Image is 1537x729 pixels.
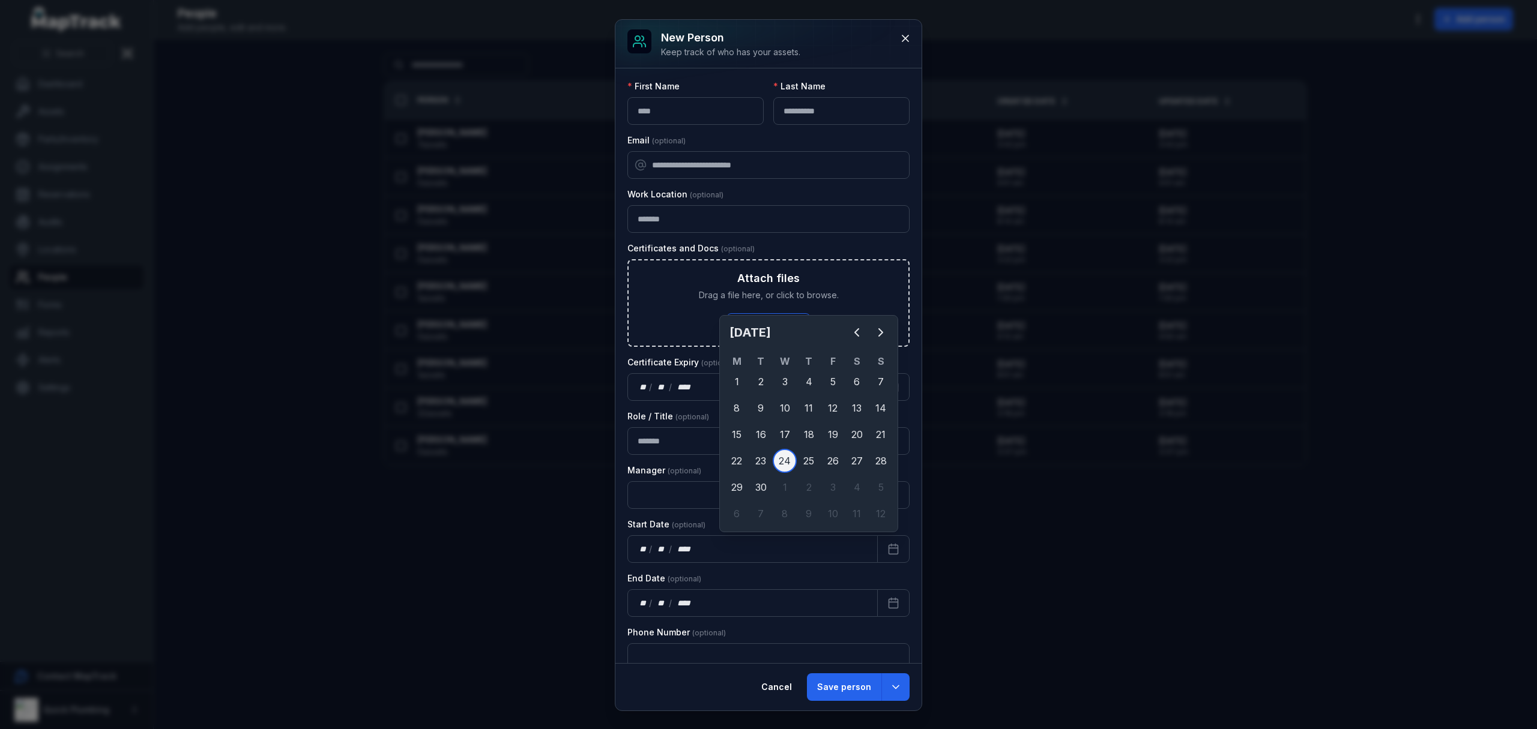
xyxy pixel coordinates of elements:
th: T [797,354,821,368]
div: Monday 15 September 2025 [725,422,749,446]
div: Friday 3 October 2025 [821,475,845,499]
button: Calendar [877,535,910,563]
div: Tuesday 9 September 2025 [749,396,773,420]
label: Email [627,134,686,146]
div: 7 [869,370,893,394]
div: month, [653,543,669,555]
div: 8 [725,396,749,420]
span: Drag a file here, or click to browse. [699,289,839,301]
div: Monday 6 October 2025 [725,502,749,526]
div: 3 [773,370,797,394]
th: F [821,354,845,368]
div: September 2025 [725,320,893,527]
div: 8 [773,502,797,526]
label: Manager [627,464,701,476]
div: 23 [749,449,773,473]
div: Saturday 6 September 2025 [845,370,869,394]
button: Cancel [751,673,802,701]
div: 12 [869,502,893,526]
div: 30 [749,475,773,499]
div: 1 [725,370,749,394]
div: Friday 12 September 2025 [821,396,845,420]
div: 1 [773,475,797,499]
div: / [649,597,653,609]
th: W [773,354,797,368]
div: Saturday 11 October 2025 [845,502,869,526]
div: 19 [821,422,845,446]
div: 18 [797,422,821,446]
input: person-add:cf[6332a301-5131-4966-a67d-f7c77a92bf74]-label [627,427,910,455]
div: 5 [821,370,845,394]
div: 13 [845,396,869,420]
div: 6 [845,370,869,394]
div: / [649,381,653,393]
div: 29 [725,475,749,499]
label: Work Location [627,188,723,200]
button: Save person [807,673,881,701]
div: Today, Wednesday 24 September 2025 [773,449,797,473]
div: Thursday 9 October 2025 [797,502,821,526]
div: Thursday 4 September 2025 [797,370,821,394]
div: Saturday 4 October 2025 [845,475,869,499]
div: Sunday 28 September 2025 [869,449,893,473]
h3: New person [661,29,800,46]
label: Last Name [773,80,826,92]
div: Wednesday 10 September 2025 [773,396,797,420]
div: 25 [797,449,821,473]
div: 5 [869,475,893,499]
label: Phone Number [627,626,726,638]
div: 11 [845,502,869,526]
div: / [649,543,653,555]
div: Wednesday 17 September 2025 [773,422,797,446]
div: 9 [749,396,773,420]
div: month, [653,597,669,609]
div: Sunday 12 October 2025 [869,502,893,526]
div: 16 [749,422,773,446]
div: 12 [821,396,845,420]
div: year, [673,543,695,555]
h2: [DATE] [729,324,845,341]
div: 21 [869,422,893,446]
div: Thursday 11 September 2025 [797,396,821,420]
div: Thursday 18 September 2025 [797,422,821,446]
div: Sunday 21 September 2025 [869,422,893,446]
input: person-add:cf[2a1d4721-36ea-40b3-bfec-42bd32890ffc]-label [627,481,910,509]
div: Calendar [725,320,893,527]
div: Monday 8 September 2025 [725,396,749,420]
div: Thursday 25 September 2025 [797,449,821,473]
div: / [669,597,673,609]
label: Role / Title [627,410,709,422]
div: 4 [845,475,869,499]
th: T [749,354,773,368]
div: 2 [797,475,821,499]
div: Tuesday 23 September 2025 [749,449,773,473]
div: year, [673,381,695,393]
div: 4 [797,370,821,394]
label: Start Date [627,518,705,530]
div: day, [638,597,649,609]
div: Monday 1 September 2025 [725,370,749,394]
div: 6 [725,502,749,526]
div: 28 [869,449,893,473]
div: 15 [725,422,749,446]
div: year, [673,597,695,609]
div: 10 [821,502,845,526]
div: 24 [773,449,797,473]
div: Monday 22 September 2025 [725,449,749,473]
label: Certificate Expiry [627,356,735,368]
th: S [869,354,893,368]
div: Saturday 20 September 2025 [845,422,869,446]
div: month, [653,381,669,393]
label: First Name [627,80,680,92]
div: 26 [821,449,845,473]
div: Wednesday 8 October 2025 [773,502,797,526]
div: Friday 19 September 2025 [821,422,845,446]
div: Tuesday 30 September 2025 [749,475,773,499]
div: Tuesday 2 September 2025 [749,370,773,394]
div: Saturday 13 September 2025 [845,396,869,420]
div: Wednesday 1 October 2025 [773,475,797,499]
div: 20 [845,422,869,446]
h3: Attach files [737,270,800,287]
div: Wednesday 3 September 2025 [773,370,797,394]
div: 27 [845,449,869,473]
